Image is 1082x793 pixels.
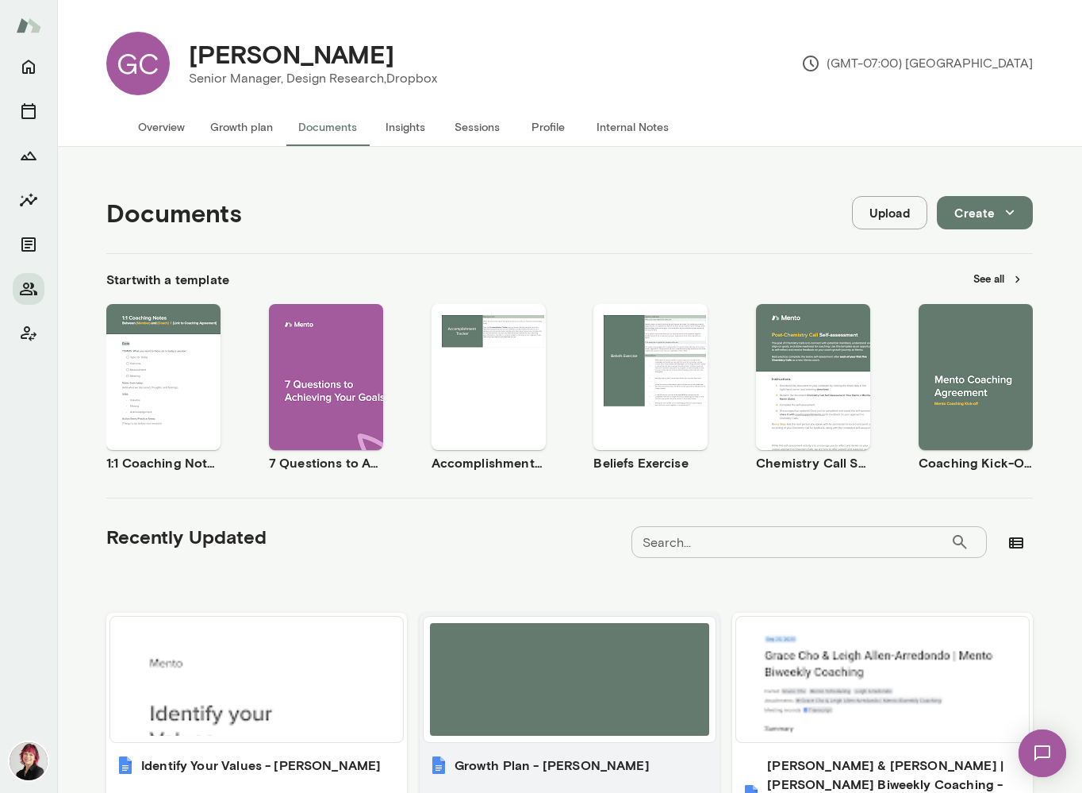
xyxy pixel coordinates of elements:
button: Members [13,273,44,305]
h5: Recently Updated [106,524,267,549]
button: Growth plan [198,108,286,146]
p: (GMT-07:00) [GEOGRAPHIC_DATA] [801,54,1033,73]
button: Overview [125,108,198,146]
h6: Identify Your Values - [PERSON_NAME] [141,756,381,775]
h6: Growth Plan - [PERSON_NAME] [455,756,650,775]
h4: [PERSON_NAME] [189,39,394,69]
button: See all [964,267,1033,291]
h6: Accomplishment Tracker [432,453,546,472]
button: Insights [370,108,441,146]
div: GC [106,32,170,95]
button: Growth Plan [13,140,44,171]
p: Senior Manager, Design Research, Dropbox [189,69,437,88]
h6: Chemistry Call Self-Assessment [Coaches only] [756,453,870,472]
button: Internal Notes [584,108,681,146]
button: Documents [13,229,44,260]
img: Leigh Allen-Arredondo [10,742,48,780]
button: Upload [852,196,927,229]
h6: 7 Questions to Achieving Your Goals [269,453,383,472]
h4: Documents [106,198,242,228]
img: Mento [16,10,41,40]
h6: Coaching Kick-Off | Coaching Agreement [919,453,1033,472]
button: Client app [13,318,44,349]
button: Documents [286,108,370,146]
h6: 1:1 Coaching Notes [106,453,221,472]
h6: Beliefs Exercise [593,453,708,472]
h6: Start with a template [106,270,229,289]
button: Home [13,51,44,83]
button: Create [937,196,1033,229]
button: Profile [512,108,584,146]
img: Growth Plan - Grace Cho [429,756,448,775]
button: Insights [13,184,44,216]
button: Sessions [441,108,512,146]
img: Identify Your Values - Grace Cho [116,756,135,775]
button: Sessions [13,95,44,127]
